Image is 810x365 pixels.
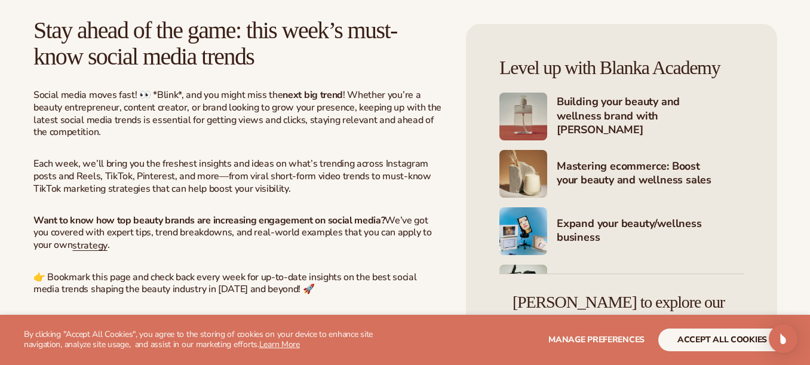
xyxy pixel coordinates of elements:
[33,271,443,296] p: 👉 Bookmark this page and check back every week for up-to-date insights on the best social media t...
[499,150,744,198] a: Shopify Image 4 Mastering ecommerce: Boost your beauty and wellness sales
[72,239,107,252] a: strategy
[548,329,645,351] button: Manage preferences
[33,158,443,195] p: Each week, we’ll bring you the freshest insights and ideas on what’s trending across Instagram po...
[499,265,744,312] a: Shopify Image 6 Marketing your beauty and wellness brand 101
[557,95,744,138] h4: Building your beauty and wellness brand with [PERSON_NAME]
[33,17,443,70] h2: Stay ahead of the game: this week’s must-know social media trends
[24,330,401,350] p: By clicking "Accept All Cookies", you agree to the storing of cookies on your device to enhance s...
[557,160,744,189] h4: Mastering ecommerce: Boost your beauty and wellness sales
[499,150,547,198] img: Shopify Image 4
[499,93,547,140] img: Shopify Image 3
[499,93,744,140] a: Shopify Image 3 Building your beauty and wellness brand with [PERSON_NAME]
[499,293,738,348] h4: [PERSON_NAME] to explore our 450+ private label products. Just add your brand – we handle the rest!
[499,207,547,255] img: Shopify Image 5
[499,265,547,312] img: Shopify Image 6
[283,88,343,102] strong: next big trend
[499,207,744,255] a: Shopify Image 5 Expand your beauty/wellness business
[658,329,786,351] button: accept all cookies
[33,214,443,252] p: We’ve got you covered with expert tips, trend breakdowns, and real-world examples that you can ap...
[499,57,744,78] h4: Level up with Blanka Academy
[557,217,744,246] h4: Expand your beauty/wellness business
[33,214,385,227] strong: Want to know how top beauty brands are increasing engagement on social media?
[33,89,443,139] p: Social media moves fast! 👀 *Blink*, and you might miss the ! Whether you’re a beauty entrepreneur...
[769,324,797,353] div: Open Intercom Messenger
[259,339,300,350] a: Learn More
[548,334,645,345] span: Manage preferences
